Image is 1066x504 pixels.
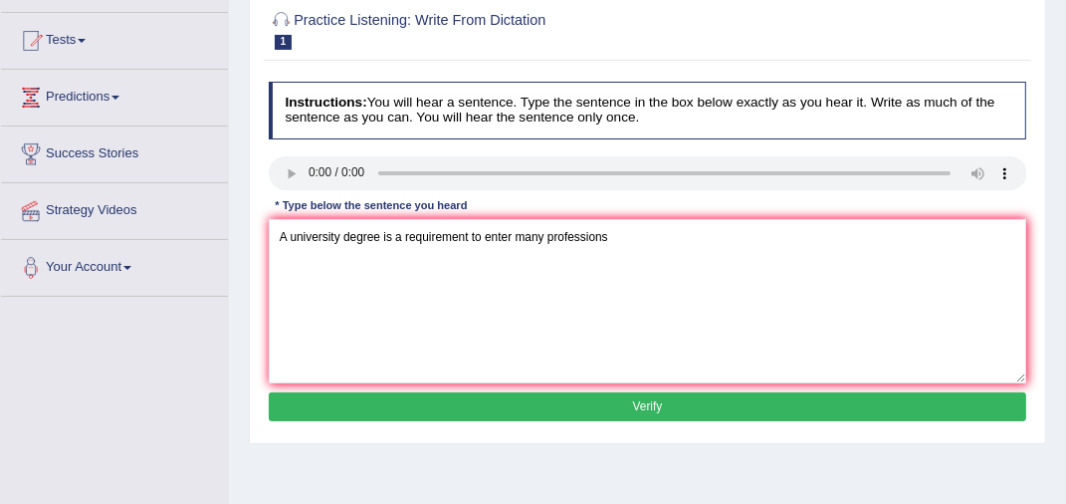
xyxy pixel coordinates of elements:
span: 1 [275,35,293,50]
a: Predictions [1,70,228,120]
h2: Practice Listening: Write From Dictation [269,8,739,50]
a: Tests [1,13,228,63]
a: Your Account [1,240,228,290]
button: Verify [269,392,1027,421]
b: Instructions: [285,95,366,110]
h4: You will hear a sentence. Type the sentence in the box below exactly as you hear it. Write as muc... [269,82,1027,138]
a: Success Stories [1,126,228,176]
div: * Type below the sentence you heard [269,198,474,215]
a: Strategy Videos [1,183,228,233]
